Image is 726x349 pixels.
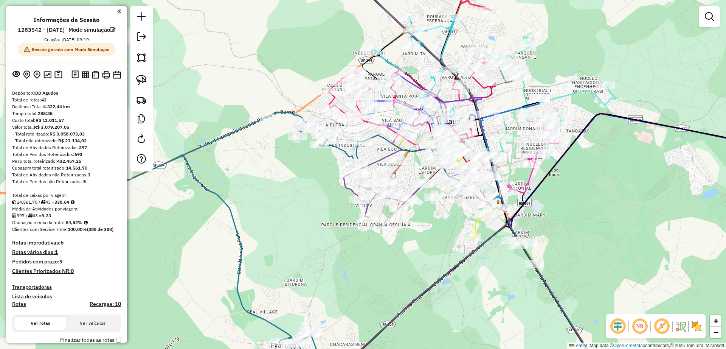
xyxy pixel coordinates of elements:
div: Valor total: [12,124,121,131]
button: Painel de Sugestão [53,69,64,81]
div: Total de caixas por viagem: [12,192,121,199]
h4: Lista de veículos [12,293,121,300]
strong: 14.561,70 [66,165,87,171]
img: Selecionar atividades - laço [136,75,147,86]
span: + [714,316,718,326]
h4: Transportadoras [12,284,121,290]
button: Ver rotas [14,317,67,330]
button: Centralizar mapa no depósito ou ponto de apoio [22,69,32,81]
div: 14.561,70 / 43 = [12,199,121,206]
a: Clique aqui para minimizar o painel [117,7,121,16]
label: Finalizar todas as rotas [60,336,121,344]
strong: R$ 3.079.207,05 [34,124,69,130]
a: Criar modelo [134,111,149,128]
h4: Clientes Priorizados NR: [12,268,121,274]
i: Total de rotas [28,213,33,218]
strong: 4.322,44 km [43,104,70,109]
div: Peso total roteirizado: [12,158,121,165]
div: Atividade não roteirizada - REDE L K DE POSTOS L [470,154,489,162]
strong: 3 [88,172,90,178]
strong: 338,64 [54,199,69,205]
i: Meta Caixas/viagem: 260,20 Diferença: 78,44 [71,200,74,204]
a: Nova sessão e pesquisa [134,9,149,26]
h4: Rotas improdutivas: [12,240,121,246]
a: Zoom out [710,327,721,338]
strong: 0 [71,268,74,274]
strong: 6 [60,239,64,246]
strong: 285:35 [38,111,53,116]
div: Tempo total: [12,110,121,117]
strong: 9,23 [42,213,51,218]
strong: 84,52% [66,220,82,225]
button: Logs desbloquear sessão [70,69,80,81]
div: Média de Atividades por viagem: [12,206,121,212]
button: Ver veículos [67,317,119,330]
strong: 1 [55,249,58,256]
strong: 397 [79,145,87,150]
strong: R$ 12.011,57 [36,117,64,123]
div: Total de Atividades Roteirizadas: [12,144,121,151]
button: Disponibilidade de veículos [112,69,123,80]
strong: (388 de 388) [87,226,113,232]
div: - Total roteirizado: [12,131,121,137]
strong: 432.457,25 [57,158,81,164]
a: OpenStreetMap [613,343,645,348]
a: Reroteirizar Sessão [134,131,149,148]
button: Visualizar relatório de Roteirização [80,69,90,79]
i: Total de Atividades [12,213,17,218]
div: Distância Total: [12,103,121,110]
div: - Total não roteirizado: [12,137,121,144]
span: Ocultar NR [631,317,649,335]
div: Cubagem total roteirizado: [12,165,121,171]
div: Total de Pedidos Roteirizados: [12,151,121,158]
a: Criar rota [133,92,150,108]
span: Exibir rótulo [653,317,671,335]
img: Selecionar atividades - polígono [136,52,147,63]
img: Exibir/Ocultar setores [690,320,703,332]
span: Clientes com Service Time: [12,226,68,232]
em: Média calculada utilizando a maior ocupação (%Peso ou %Cubagem) de cada rota da sessão. Rotas cro... [84,220,88,225]
h4: Informações da Sessão [34,16,99,23]
div: Total de rotas: [12,97,121,103]
span: | [588,343,589,348]
strong: R$ 21.134,02 [58,138,87,143]
i: Total de rotas [40,200,45,204]
strong: 5 [83,179,86,184]
button: Otimizar todas as rotas [42,69,53,79]
strong: 693 [74,151,82,157]
span: − [714,327,718,337]
button: Exibir sessão original [11,69,22,81]
button: Imprimir Rotas [101,69,112,80]
a: Rotas [12,301,26,307]
h4: Rotas vários dias: [12,249,121,256]
a: Zoom in [710,315,721,327]
span: Sessão gerada com Modo Simulação [18,43,116,56]
a: Leaflet [569,343,587,348]
button: Visualizar Romaneio [90,69,101,80]
strong: 100,00% [68,226,87,232]
div: Total de Pedidos não Roteirizados: [12,178,121,185]
div: Custo total: [12,117,121,124]
h6: Modo simulação [68,26,116,33]
i: Cubagem total roteirizado [12,200,17,204]
a: Exportar sessão [134,29,149,46]
div: 397 / 43 = [12,212,121,219]
strong: CDD Agudos [32,90,58,96]
button: Adicionar Atividades [32,69,42,81]
img: 617 UDC Light Bauru [493,195,503,204]
div: Depósito: [12,90,121,97]
h4: Recargas: 10 [90,301,121,307]
strong: 9 [59,258,62,265]
div: Total de Atividades não Roteirizadas: [12,171,121,178]
a: Exibir filtros [702,9,717,24]
strong: 43 [41,97,47,103]
input: Finalizar todas as rotas [116,338,121,343]
span: Ocupação média da frota: [12,220,64,225]
h6: 1283542 - [DATE] [18,26,65,33]
h4: Pedidos com prazo: [12,259,62,265]
em: Alterar nome da sessão [110,27,116,33]
span: Ocultar deslocamento [609,317,627,335]
strong: R$ 3.058.073,03 [50,131,85,137]
div: Atividade não roteirizada - REDE L K DE POSTOS L [470,154,489,162]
